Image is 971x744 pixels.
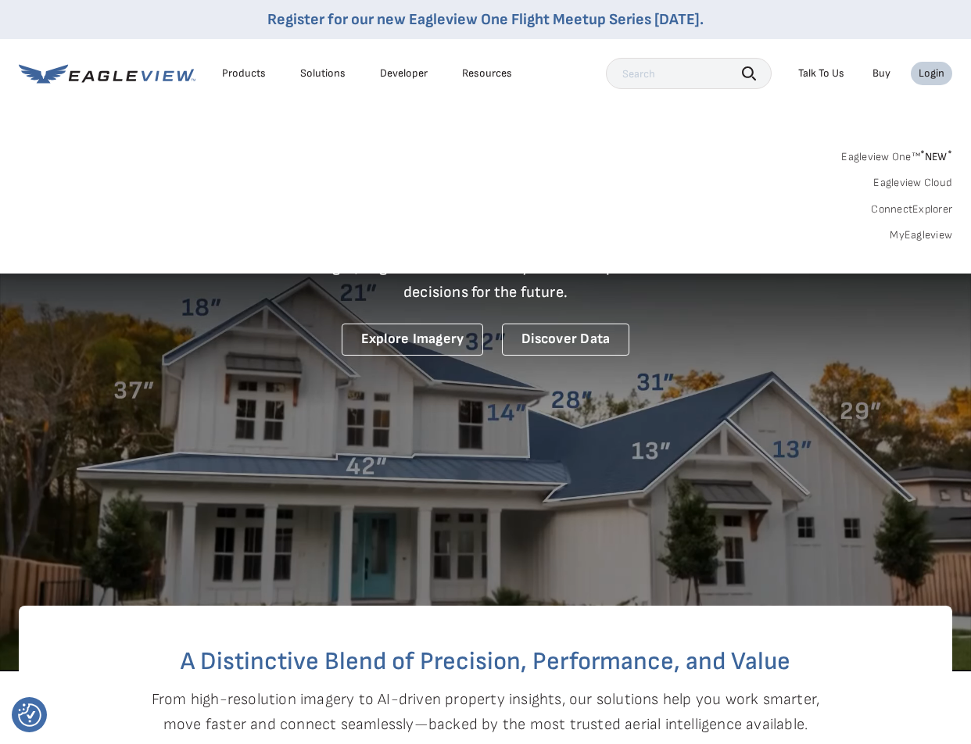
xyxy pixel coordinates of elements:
p: From high-resolution imagery to AI-driven property insights, our solutions help you work smarter,... [151,687,820,737]
div: Talk To Us [798,66,844,80]
a: Discover Data [502,324,629,356]
button: Consent Preferences [18,703,41,727]
a: Eagleview Cloud [873,176,952,190]
a: Eagleview One™*NEW* [841,145,952,163]
h2: A Distinctive Blend of Precision, Performance, and Value [81,649,890,674]
div: Login [919,66,944,80]
a: MyEagleview [890,228,952,242]
div: Resources [462,66,512,80]
img: Revisit consent button [18,703,41,727]
a: ConnectExplorer [871,202,952,216]
div: Solutions [300,66,346,80]
a: Developer [380,66,428,80]
a: Buy [872,66,890,80]
a: Register for our new Eagleview One Flight Meetup Series [DATE]. [267,10,704,29]
a: Explore Imagery [342,324,484,356]
div: Products [222,66,266,80]
span: NEW [920,150,952,163]
input: Search [606,58,772,89]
